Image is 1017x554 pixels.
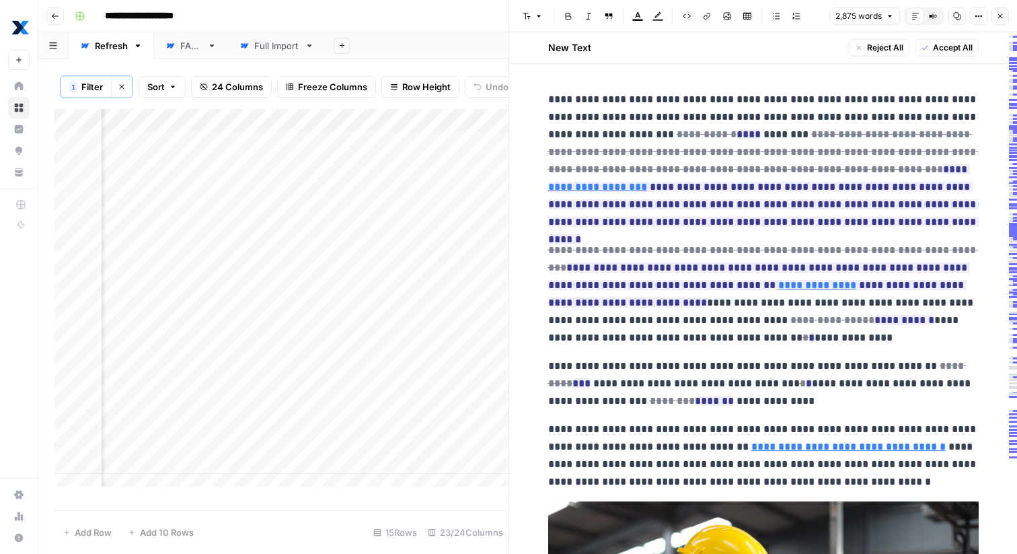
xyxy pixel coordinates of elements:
button: Workspace: MaintainX [8,11,30,44]
span: Filter [81,80,103,94]
a: Browse [8,97,30,118]
span: Undo [486,80,509,94]
button: Help + Support [8,527,30,549]
a: Full Import [228,32,326,59]
button: Reject All [849,39,909,57]
button: Row Height [381,76,459,98]
div: FAQs [180,39,202,53]
button: Freeze Columns [277,76,376,98]
div: 1 [69,81,77,92]
span: 2,875 words [835,10,882,22]
button: 1Filter [61,76,111,98]
span: Row Height [402,80,451,94]
a: Usage [8,506,30,527]
div: 23/24 Columns [422,522,509,543]
button: 2,875 words [829,7,900,25]
a: Insights [8,118,30,140]
img: MaintainX Logo [8,15,32,40]
a: Your Data [8,162,30,183]
button: Sort [139,76,186,98]
button: Undo [465,76,517,98]
a: Refresh [69,32,154,59]
span: Add 10 Rows [140,526,194,539]
span: Reject All [867,42,903,54]
a: Settings [8,484,30,506]
span: 24 Columns [212,80,263,94]
div: Refresh [95,39,128,53]
span: Accept All [933,42,973,54]
span: Sort [147,80,165,94]
h2: New Text [548,41,591,55]
button: Accept All [915,39,979,57]
a: Home [8,75,30,97]
button: Add Row [54,522,120,543]
button: 24 Columns [191,76,272,98]
span: Add Row [75,526,112,539]
button: Add 10 Rows [120,522,202,543]
a: FAQs [154,32,228,59]
span: 1 [71,81,75,92]
span: Freeze Columns [298,80,367,94]
div: Full Import [254,39,299,53]
a: Opportunities [8,140,30,162]
div: 15 Rows [368,522,422,543]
